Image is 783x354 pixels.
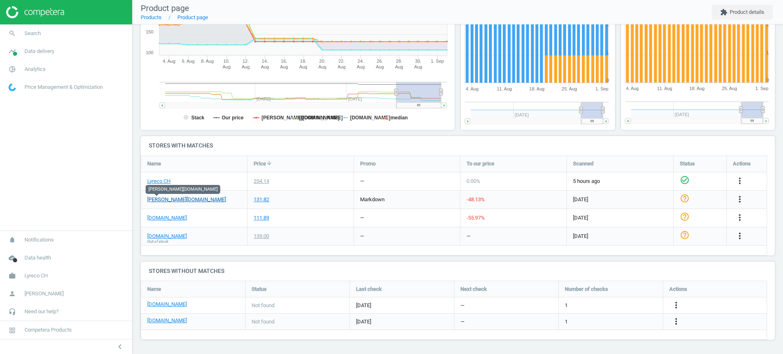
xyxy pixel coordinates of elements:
tspan: Aug [319,64,327,69]
tspan: Aug [223,64,231,69]
span: Actions [669,286,687,293]
span: Name [147,286,161,293]
tspan: 18. Aug [689,86,704,91]
tspan: 6. Aug [182,59,195,64]
tspan: 24. [358,59,364,64]
tspan: 16. [281,59,287,64]
tspan: 22. [338,59,345,64]
tspan: 14. [262,59,268,64]
i: cloud_done [4,250,20,266]
span: 0.00 % [467,178,480,184]
tspan: 1. Sep [595,86,608,91]
i: help_outline [680,230,690,240]
span: — [460,318,464,325]
tspan: Aug [414,64,422,69]
span: Status [680,160,695,167]
text: 2 [606,22,609,27]
span: Product page [141,3,189,13]
i: help_outline [680,193,690,203]
text: 0 [766,78,769,83]
tspan: Aug [357,64,365,69]
span: 5 hours ago [573,178,667,185]
span: Data delivery [24,48,54,55]
tspan: 25. Aug [562,86,577,91]
h4: Stores without matches [141,262,775,281]
i: check_circle_outline [680,175,690,185]
tspan: Stack [191,115,204,121]
div: 111.89 [254,214,269,222]
span: -48.13 % [467,196,485,202]
text: 150 [146,29,153,34]
a: Product page [177,14,208,20]
tspan: 4. Aug [163,59,175,64]
span: Need our help? [24,308,59,315]
span: Price [254,160,266,167]
i: notifications [4,232,20,248]
text: 0 [606,78,609,83]
a: Lyreco CH [147,178,170,185]
tspan: median [391,115,408,121]
tspan: 10. [223,59,230,64]
tspan: Aug [338,64,346,69]
text: 1 [606,50,609,55]
button: more_vert [671,317,681,327]
tspan: 11. Aug [497,86,512,91]
span: Not found [252,302,274,309]
span: [DATE] [573,196,667,203]
i: more_vert [735,194,745,204]
tspan: Aug [261,64,269,69]
tspan: Our price [222,115,244,121]
div: 254.14 [254,178,269,185]
tspan: 11. Aug [657,86,672,91]
span: [DATE] [356,302,448,309]
button: more_vert [735,213,745,223]
span: markdown [360,196,385,202]
div: [PERSON_NAME][DOMAIN_NAME] [146,185,220,194]
span: 1 [565,302,568,309]
tspan: [DOMAIN_NAME] [350,115,390,121]
tspan: Aug [376,64,384,69]
span: Data health [24,254,51,262]
div: — [360,214,364,222]
span: Search [24,30,41,37]
text: 100 [146,50,153,55]
i: more_vert [671,300,681,310]
i: extension [720,9,728,16]
text: 2 [766,22,769,27]
i: search [4,26,20,41]
span: Name [147,160,161,167]
tspan: 20. [319,59,325,64]
span: [DATE] [573,233,667,240]
text: 1 [766,50,769,55]
span: Out of stock [147,239,168,244]
span: To our price [467,160,494,167]
span: Last check [356,286,382,293]
div: — [360,233,364,240]
span: Notifications [24,236,54,244]
span: Scanned [573,160,593,167]
tspan: 28. [396,59,402,64]
span: Lyreco CH [24,272,48,279]
tspan: 18. [300,59,306,64]
i: chevron_left [115,342,125,352]
span: Competera Products [24,326,72,334]
tspan: Aug [299,64,307,69]
a: [PERSON_NAME][DOMAIN_NAME] [147,196,226,203]
span: Price Management & Optimization [24,84,103,91]
tspan: 4. Aug [626,86,639,91]
tspan: 26. [377,59,383,64]
tspan: [PERSON_NAME][DOMAIN_NAME] [261,115,343,121]
tspan: 4. Aug [466,86,478,91]
span: [DATE] [573,214,667,222]
tspan: 1. Sep [756,86,769,91]
a: [DOMAIN_NAME] [147,301,187,308]
tspan: 12. [243,59,249,64]
span: Promo [360,160,376,167]
tspan: Aug [242,64,250,69]
span: [DATE] [356,318,448,325]
img: ajHJNr6hYgQAAAAASUVORK5CYII= [6,6,64,18]
span: Next check [460,286,487,293]
span: 1 [565,318,568,325]
tspan: [DOMAIN_NAME] [299,115,339,121]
